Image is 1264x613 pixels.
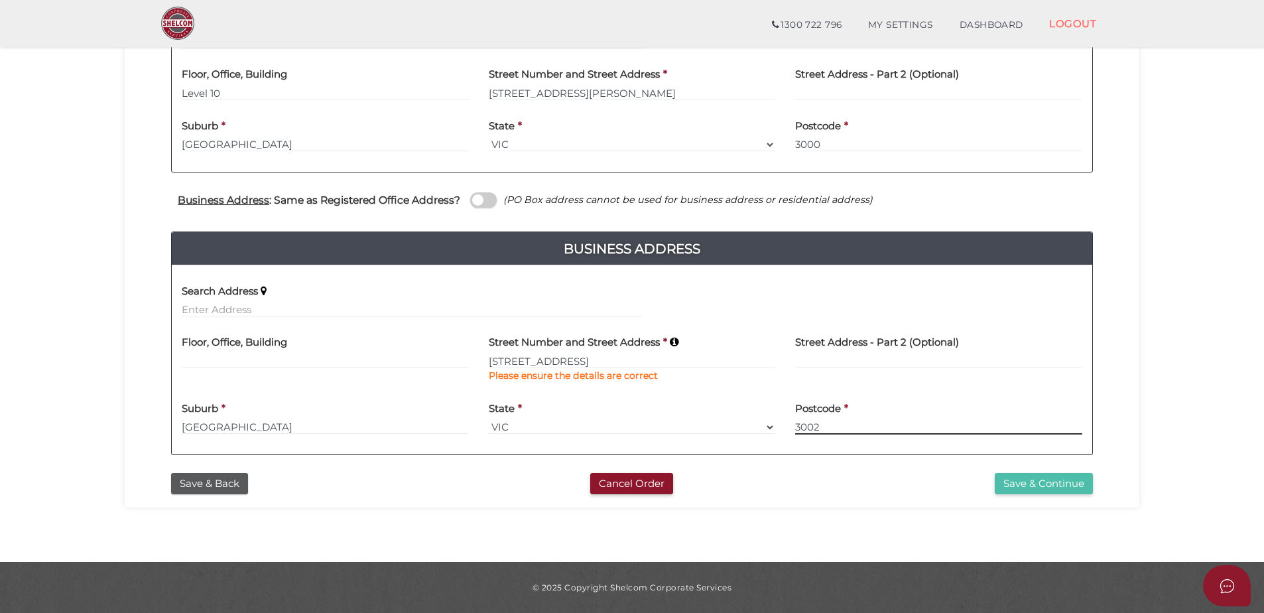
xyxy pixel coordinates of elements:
h4: Street Address - Part 2 (Optional) [795,69,959,80]
h4: Street Number and Street Address [489,69,660,80]
h4: Floor, Office, Building [182,337,287,348]
div: © 2025 Copyright Shelcom Corporate Services [135,582,1129,593]
input: Postcode must be exactly 4 digits [795,137,1082,152]
h4: Suburb [182,403,218,415]
h4: Search Address [182,286,258,297]
h4: State [489,403,515,415]
button: Save & Continue [995,473,1093,495]
h4: Suburb [182,121,218,132]
b: Please ensure the details are correct [489,370,658,381]
h4: : Same as Registered Office Address? [178,194,460,206]
a: 1300 722 796 [759,12,855,38]
input: Enter Address [182,303,642,317]
a: LOGOUT [1036,10,1109,37]
input: Enter Address [489,86,776,100]
button: Save & Back [171,473,248,495]
a: DASHBOARD [946,12,1037,38]
button: Cancel Order [590,473,673,495]
a: MY SETTINGS [855,12,946,38]
button: Open asap [1203,565,1251,606]
h4: Floor, Office, Building [182,69,287,80]
h4: Business Address [172,238,1092,259]
i: Keep typing in your address(including suburb) until it appears [261,286,267,297]
h4: State [489,121,515,132]
i: Keep typing in your address(including suburb) until it appears [670,337,678,348]
h4: Street Address - Part 2 (Optional) [795,337,959,348]
h4: Postcode [795,121,841,132]
input: Postcode must be exactly 4 digits [795,420,1082,435]
h4: Street Number and Street Address [489,337,660,348]
u: Business Address [178,194,269,206]
h4: Postcode [795,403,841,415]
input: Enter Address [489,354,776,368]
i: (PO Box address cannot be used for business address or residential address) [503,194,873,206]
